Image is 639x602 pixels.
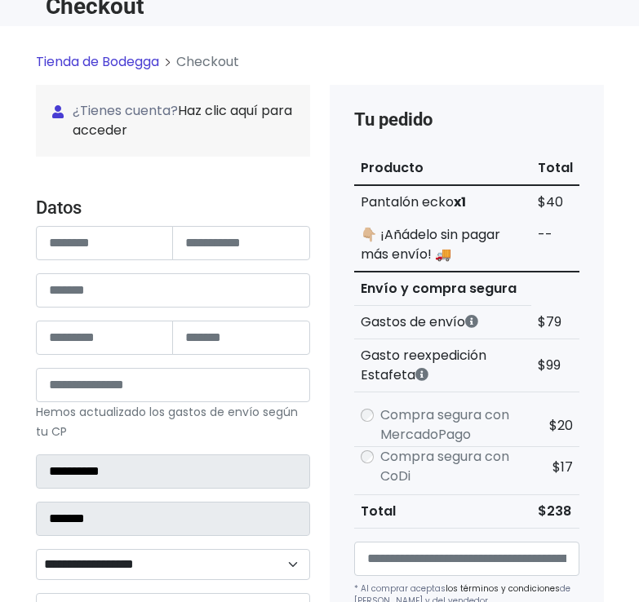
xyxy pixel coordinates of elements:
td: $40 [531,185,579,219]
span: $20 [549,416,573,435]
th: Envío y compra segura [354,272,531,306]
h4: Tu pedido [354,109,579,131]
span: ¿Tienes cuenta? [52,101,294,140]
a: Tienda de Bodegga [36,52,159,71]
th: Total [354,494,531,528]
th: Producto [354,152,531,185]
a: Haz clic aquí para acceder [73,101,292,139]
td: Pantalón ecko [354,185,531,219]
td: $99 [531,339,579,392]
small: Hemos actualizado los gastos de envío según tu CP [36,404,298,440]
th: Total [531,152,579,185]
i: Estafeta cobra este monto extra por ser un CP de difícil acceso [415,368,428,381]
i: Los gastos de envío dependen de códigos postales. ¡Te puedes llevar más productos en un solo envío ! [465,315,478,328]
td: 👇🏼 ¡Añádelo sin pagar más envío! 🚚 [354,219,531,272]
td: $79 [531,305,579,339]
nav: breadcrumb [36,52,604,85]
strong: x1 [454,193,466,211]
h4: Datos [36,197,310,219]
th: Gastos de envío [354,305,531,339]
td: -- [531,219,579,272]
label: Compra segura con CoDi [380,447,525,486]
td: $238 [531,494,579,528]
span: $17 [552,458,573,476]
th: Gasto reexpedición Estafeta [354,339,531,392]
li: Checkout [159,52,239,72]
a: los términos y condiciones [446,582,560,595]
label: Compra segura con MercadoPago [380,405,525,445]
